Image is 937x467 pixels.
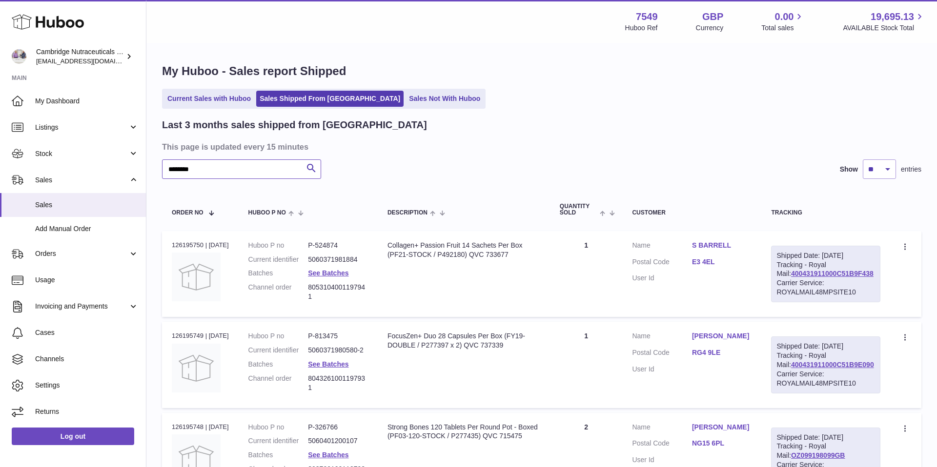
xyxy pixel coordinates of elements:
a: 400431911000C51B9F438 [791,270,874,277]
span: Description [387,210,428,216]
span: 0.00 [775,10,794,23]
dt: Postal Code [632,439,692,450]
dd: 5060371981884 [308,255,368,264]
span: Total sales [761,23,805,33]
dt: Name [632,423,692,434]
span: Invoicing and Payments [35,302,128,311]
dt: Name [632,331,692,343]
div: Tracking - Royal Mail: [771,246,880,302]
span: Huboo P no [248,210,286,216]
td: 1 [550,231,623,317]
a: NG15 6PL [692,439,752,448]
span: entries [901,165,921,174]
dt: Postal Code [632,257,692,269]
strong: 7549 [636,10,658,23]
div: Carrier Service: ROYALMAIL48MPSITE10 [776,278,875,297]
label: Show [840,165,858,174]
dd: 8043261001197931 [308,374,368,392]
span: Orders [35,249,128,258]
dd: 5060371980580-2 [308,346,368,355]
div: 126195749 | [DATE] [172,331,229,340]
div: FocusZen+ Duo 28 Capsules Per Box (FY19-DOUBLE / P277397 x 2) QVC 737339 [387,331,540,350]
dd: P-813475 [308,331,368,341]
dt: User Id [632,365,692,374]
dt: User Id [632,455,692,465]
img: qvc@camnutra.com [12,49,26,64]
dt: Channel order [248,283,308,301]
dt: Huboo P no [248,241,308,250]
img: no-photo.jpg [172,253,221,301]
a: Log out [12,428,134,445]
dt: Current identifier [248,255,308,264]
div: Currency [696,23,724,33]
dd: P-326766 [308,423,368,432]
span: Channels [35,354,139,364]
dt: Name [632,241,692,253]
div: Huboo Ref [625,23,658,33]
a: OZ099198099GB [791,451,845,459]
dt: User Id [632,273,692,283]
a: RG4 9LE [692,348,752,357]
span: Sales [35,175,128,185]
div: 126195750 | [DATE] [172,241,229,250]
span: My Dashboard [35,97,139,106]
div: Shipped Date: [DATE] [776,342,875,351]
span: Usage [35,275,139,285]
a: 0.00 Total sales [761,10,805,33]
span: 19,695.13 [871,10,914,23]
div: 126195748 | [DATE] [172,423,229,431]
dt: Current identifier [248,436,308,446]
dt: Batches [248,360,308,369]
dd: P-524874 [308,241,368,250]
a: [PERSON_NAME] [692,423,752,432]
dt: Batches [248,450,308,460]
div: Tracking [771,210,880,216]
div: Customer [632,210,752,216]
a: See Batches [308,360,348,368]
span: Add Manual Order [35,224,139,233]
img: no-photo.jpg [172,344,221,392]
dt: Huboo P no [248,331,308,341]
dt: Channel order [248,374,308,392]
dt: Postal Code [632,348,692,360]
span: Listings [35,123,128,132]
strong: GBP [702,10,723,23]
div: Shipped Date: [DATE] [776,251,875,260]
a: 19,695.13 AVAILABLE Stock Total [843,10,925,33]
div: Strong Bones 120 Tablets Per Round Pot - Boxed (PF03-120-STOCK / P277435) QVC 715475 [387,423,540,441]
div: Tracking - Royal Mail: [771,336,880,393]
span: Quantity Sold [560,203,597,216]
div: Shipped Date: [DATE] [776,433,875,442]
div: Collagen+ Passion Fruit 14 Sachets Per Box (PF21-STOCK / P492180) QVC 733677 [387,241,540,259]
span: [EMAIL_ADDRESS][DOMAIN_NAME] [36,57,143,65]
a: S BARRELL [692,241,752,250]
h1: My Huboo - Sales report Shipped [162,63,921,79]
td: 1 [550,322,623,408]
a: See Batches [308,451,348,459]
span: Stock [35,149,128,158]
span: AVAILABLE Stock Total [843,23,925,33]
dd: 8053104001197941 [308,283,368,301]
a: See Batches [308,269,348,277]
h2: Last 3 months sales shipped from [GEOGRAPHIC_DATA] [162,118,427,132]
dd: 5060401200107 [308,436,368,446]
h3: This page is updated every 15 minutes [162,141,919,152]
span: Settings [35,381,139,390]
a: Current Sales with Huboo [164,91,254,107]
span: Returns [35,407,139,416]
a: 400431911000C51B9E090 [791,361,874,369]
a: Sales Not With Huboo [406,91,484,107]
dt: Batches [248,269,308,278]
a: Sales Shipped From [GEOGRAPHIC_DATA] [256,91,404,107]
span: Order No [172,210,204,216]
a: E3 4EL [692,257,752,267]
div: Cambridge Nutraceuticals Ltd [36,47,124,66]
span: Cases [35,328,139,337]
dt: Huboo P no [248,423,308,432]
dt: Current identifier [248,346,308,355]
span: Sales [35,200,139,210]
div: Carrier Service: ROYALMAIL48MPSITE10 [776,370,875,388]
a: [PERSON_NAME] [692,331,752,341]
